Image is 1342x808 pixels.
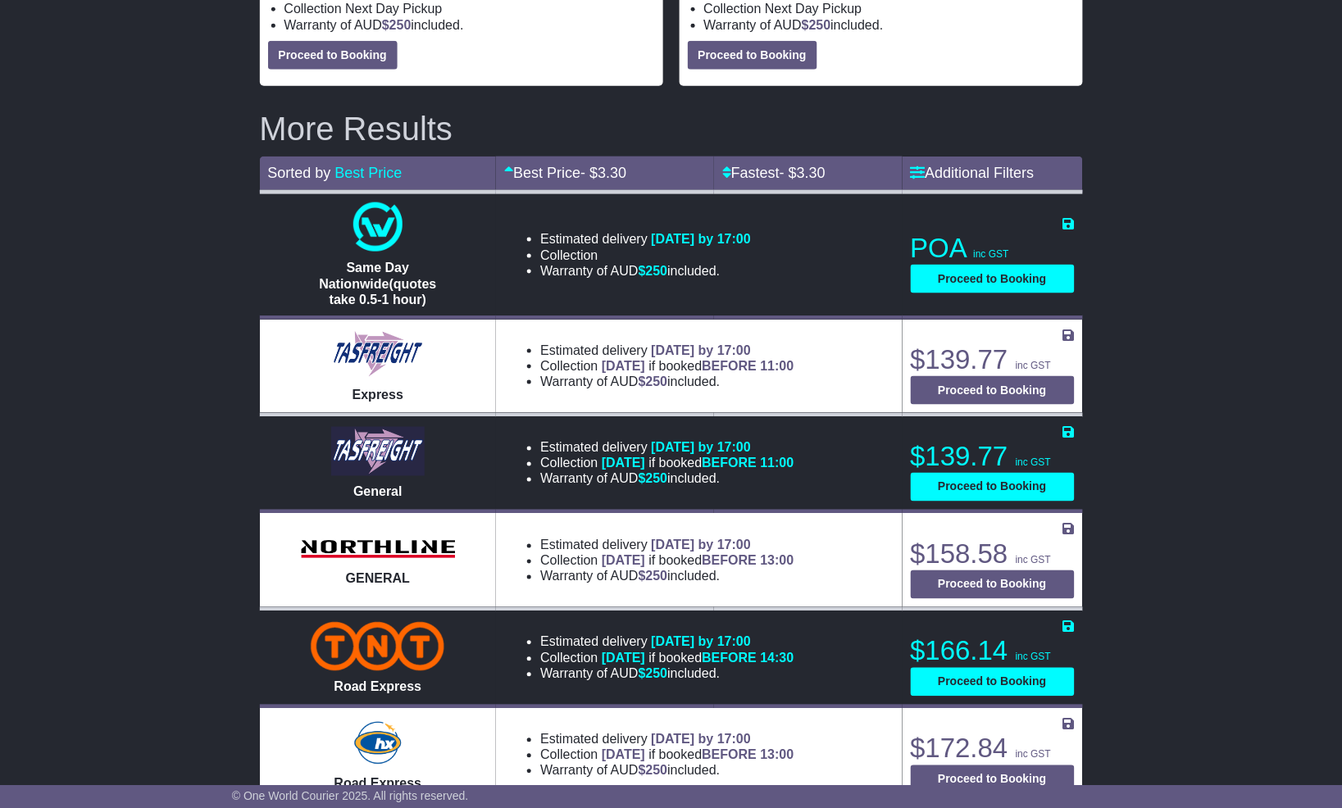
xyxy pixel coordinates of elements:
[540,666,794,682] li: Warranty of AUD included.
[353,202,403,252] img: One World Courier: Same Day Nationwide(quotes take 0.5-1 hour)
[540,569,794,584] li: Warranty of AUD included.
[345,2,442,16] span: Next Day Pickup
[540,440,794,456] li: Estimated delivery
[797,165,826,181] span: 3.30
[911,668,1075,697] button: Proceed to Booking
[602,651,794,665] span: if booked
[260,111,1083,147] h2: More Results
[602,748,645,762] span: [DATE]
[651,343,751,357] span: [DATE] by 17:00
[639,764,668,778] span: $
[911,733,1075,765] p: $172.84
[602,359,794,373] span: if booked
[911,232,1075,265] p: POA
[911,635,1075,668] p: $166.14
[602,359,645,373] span: [DATE]
[331,427,425,476] img: Tasfreight: General
[382,18,412,32] span: $
[1016,555,1051,566] span: inc GST
[232,789,469,802] span: © One World Courier 2025. All rights reserved.
[911,473,1075,502] button: Proceed to Booking
[809,18,831,32] span: 250
[802,18,831,32] span: $
[540,763,794,778] li: Warranty of AUD included.
[761,554,794,568] span: 13:00
[704,1,1075,16] li: Collection
[761,748,794,762] span: 13:00
[646,374,668,388] span: 250
[780,165,826,181] span: - $
[639,570,668,583] span: $
[761,359,794,373] span: 11:00
[335,165,403,181] a: Best Price
[651,635,751,649] span: [DATE] by 17:00
[602,651,645,665] span: [DATE]
[688,41,817,70] button: Proceed to Booking
[704,17,1075,33] li: Warranty of AUD included.
[540,247,751,263] li: Collection
[646,667,668,681] span: 250
[702,748,757,762] span: BEFORE
[761,651,794,665] span: 14:30
[702,456,757,470] span: BEFORE
[646,764,668,778] span: 250
[761,456,794,470] span: 11:00
[911,343,1075,376] p: $139.77
[598,165,626,181] span: 3.30
[702,651,757,665] span: BEFORE
[268,41,398,70] button: Proceed to Booking
[911,441,1075,474] p: $139.77
[311,622,444,671] img: TNT Domestic: Road Express
[639,374,668,388] span: $
[911,265,1075,293] button: Proceed to Booking
[651,441,751,455] span: [DATE] by 17:00
[1016,457,1051,469] span: inc GST
[540,231,751,247] li: Estimated delivery
[639,667,668,681] span: $
[639,264,668,278] span: $
[540,343,794,358] li: Estimated delivery
[651,538,751,552] span: [DATE] by 17:00
[540,263,751,279] li: Warranty of AUD included.
[540,747,794,763] li: Collection
[651,733,751,747] span: [DATE] by 17:00
[540,358,794,374] li: Collection
[334,777,422,791] span: Road Express
[911,570,1075,599] button: Proceed to Booking
[974,248,1009,260] span: inc GST
[334,680,422,694] span: Road Express
[284,17,655,33] li: Warranty of AUD included.
[540,732,794,747] li: Estimated delivery
[540,471,794,487] li: Warranty of AUD included.
[284,1,655,16] li: Collection
[353,485,403,499] span: General
[646,264,668,278] span: 250
[268,165,331,181] span: Sorted by
[722,165,826,181] a: Fastest- $3.30
[540,651,794,666] li: Collection
[602,554,645,568] span: [DATE]
[540,374,794,389] li: Warranty of AUD included.
[319,261,436,306] span: Same Day Nationwide(quotes take 0.5-1 hour)
[351,719,405,768] img: Hunter Express: Road Express
[540,553,794,569] li: Collection
[353,388,403,402] span: Express
[765,2,862,16] span: Next Day Pickup
[911,376,1075,405] button: Proceed to Booking
[389,18,412,32] span: 250
[602,456,645,470] span: [DATE]
[911,765,1075,794] button: Proceed to Booking
[331,329,425,379] img: Tasfreight: Express
[1016,651,1051,663] span: inc GST
[580,165,626,181] span: - $
[911,538,1075,571] p: $158.58
[1016,749,1051,760] span: inc GST
[646,570,668,583] span: 250
[602,748,794,762] span: if booked
[540,538,794,553] li: Estimated delivery
[911,165,1035,181] a: Additional Filters
[540,634,794,650] li: Estimated delivery
[639,472,668,486] span: $
[702,554,757,568] span: BEFORE
[651,232,751,246] span: [DATE] by 17:00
